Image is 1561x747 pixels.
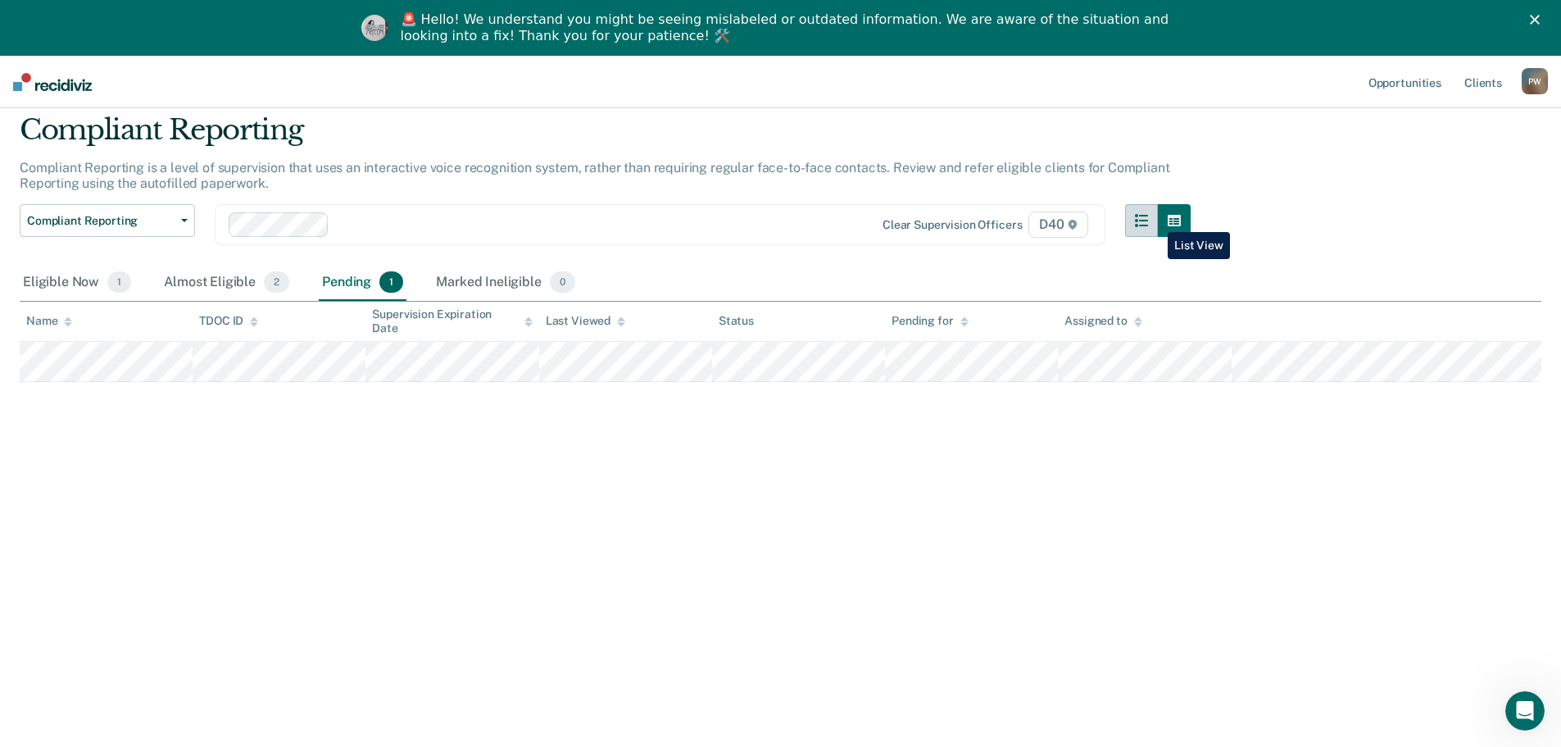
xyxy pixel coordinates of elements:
img: Profile image for Kim [361,15,388,41]
span: 1 [107,271,131,293]
div: Name [26,314,72,328]
div: Status [719,314,754,328]
div: Eligible Now1 [20,265,134,301]
div: Compliant Reporting [20,113,1191,160]
div: Close [1530,15,1546,25]
div: Pending1 [319,265,406,301]
a: Clients [1461,56,1505,108]
span: D40 [1028,212,1087,238]
div: Pending for [892,314,968,328]
a: Opportunities [1365,56,1445,108]
div: Marked Ineligible0 [433,265,579,301]
button: Compliant Reporting [20,204,195,237]
div: 🚨 Hello! We understand you might be seeing mislabeled or outdated information. We are aware of th... [401,11,1174,44]
img: Recidiviz [13,73,92,91]
div: Almost Eligible2 [161,265,293,301]
span: 2 [264,271,289,293]
span: 0 [550,271,575,293]
span: 1 [379,271,403,293]
div: TDOC ID [199,314,258,328]
p: Compliant Reporting is a level of supervision that uses an interactive voice recognition system, ... [20,160,1169,191]
button: PW [1522,68,1548,94]
div: Assigned to [1064,314,1141,328]
div: Supervision Expiration Date [372,307,532,335]
div: Last Viewed [546,314,625,328]
div: P W [1522,68,1548,94]
iframe: Intercom live chat [1505,691,1545,731]
div: Clear supervision officers [883,218,1022,232]
span: Compliant Reporting [27,214,175,228]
